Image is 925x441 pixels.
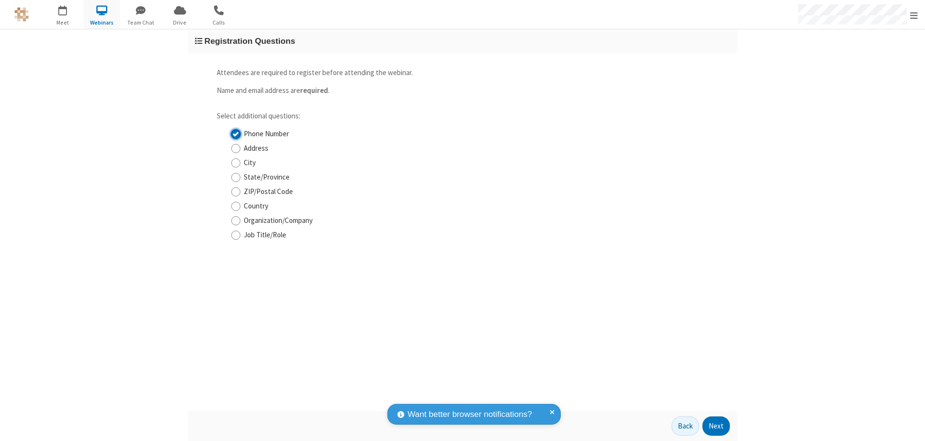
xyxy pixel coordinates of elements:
label: Phone Number [244,129,723,140]
strong: required [300,86,328,95]
p: Attendees are required to register before attending the webinar. [217,67,723,78]
img: QA Selenium DO NOT DELETE OR CHANGE [14,7,29,22]
span: Calls [201,18,237,27]
label: State/Province [244,172,723,183]
span: Meet [45,18,81,27]
button: Next [702,416,730,436]
span: Want better browser notifications? [408,408,532,421]
span: Team Chat [123,18,159,27]
h3: Registration Questions [195,37,730,46]
p: Select additional questions: [217,111,723,122]
label: ZIP/Postal Code [244,186,723,197]
button: Back [672,416,699,436]
label: City [244,157,723,169]
p: Name and email address are . [217,85,723,96]
label: Address [244,143,723,154]
label: Organization/Company [244,215,723,226]
label: Country [244,201,723,212]
label: Job Title/Role [244,230,723,241]
span: Webinars [84,18,120,27]
span: Drive [162,18,198,27]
